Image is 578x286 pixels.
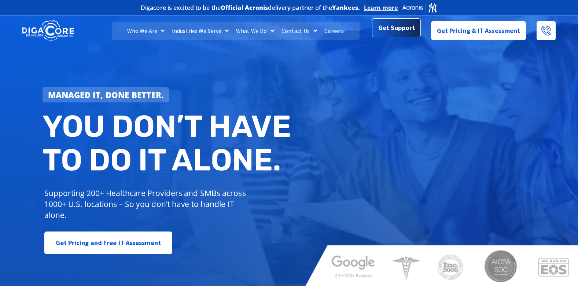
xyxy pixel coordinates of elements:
[56,236,161,250] span: Get Pricing and Free IT Assessment
[431,21,526,40] a: Get Pricing & IT Assessment
[124,22,168,40] a: Who We Are
[141,5,360,11] h2: Digacore is excited to be the delivery partner of the
[48,89,164,100] strong: Managed IT, done better.
[43,110,295,177] h2: You don’t have to do IT alone.
[364,4,398,11] a: Learn more
[43,87,169,102] a: Managed IT, done better.
[44,188,249,221] p: Supporting 200+ Healthcare Providers and SMBs across 1000+ U.S. locations – So you don’t have to ...
[232,22,278,40] a: What We Do
[437,23,520,38] span: Get Pricing & IT Assessment
[278,22,321,40] a: Contact Us
[321,22,347,40] a: Careers
[372,18,421,37] a: Get Support
[378,20,415,35] span: Get Support
[168,22,232,40] a: Industries We Serve
[332,4,360,12] b: Yankees.
[112,22,360,40] nav: Menu
[221,4,268,12] b: Official Acronis
[44,232,172,254] a: Get Pricing and Free IT Assessment
[402,2,438,13] img: Acronis
[22,19,74,42] img: DigaCore Technology Consulting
